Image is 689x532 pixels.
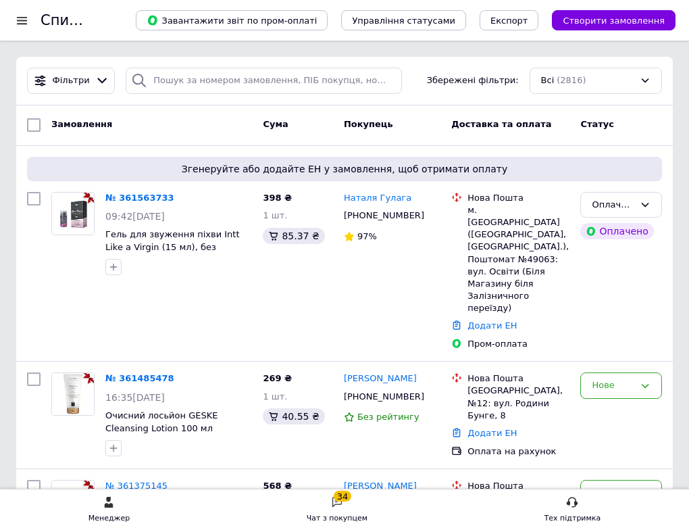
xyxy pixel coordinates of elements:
span: Статус [580,119,614,129]
div: Нове [592,379,634,393]
div: [GEOGRAPHIC_DATA], №12: вул. Родини Бунге, 8 [467,385,569,422]
div: Нова Пошта [467,372,569,385]
span: Доставка та оплата [451,119,551,129]
div: Нова Пошта [467,192,569,204]
span: 398 ₴ [263,193,292,203]
a: Фото товару [51,192,95,235]
span: Cума [263,119,288,129]
span: 269 ₴ [263,373,292,383]
a: Створити замовлення [538,15,675,25]
span: 1 шт. [263,391,287,402]
a: Додати ЕН [467,428,517,438]
a: [PERSON_NAME] [344,372,417,385]
a: № 361563733 [105,193,174,203]
span: Згенеруйте або додайте ЕН у замовлення, щоб отримати оплату [32,162,657,176]
span: Збережені фільтри: [427,74,519,87]
div: Менеджер [88,512,130,525]
a: Фото товару [51,480,95,523]
img: Фото товару [52,481,94,523]
div: [PHONE_NUMBER] [341,207,427,224]
div: [PHONE_NUMBER] [341,388,427,406]
span: Управління статусами [352,16,455,26]
div: м. [GEOGRAPHIC_DATA] ([GEOGRAPHIC_DATA], [GEOGRAPHIC_DATA].), Поштомат №49063: вул. Освіти (Біля ... [467,204,569,315]
span: Всі [541,74,555,87]
div: Нова Пошта [467,480,569,492]
button: Завантажити звіт по пром-оплаті [136,10,328,30]
span: 97% [357,231,377,241]
span: Експорт [490,16,528,26]
div: Тех підтримка [544,512,601,525]
span: Завантажити звіт по пром-оплаті [147,14,317,26]
a: Очисний лосьйон GESKE Cleansing Lotion 100 мл [105,410,218,433]
input: Пошук за номером замовлення, ПІБ покупця, номером телефону, Email, номером накладної [126,68,402,94]
img: Фото товару [52,193,94,235]
span: 16:35[DATE] [105,392,165,403]
div: Нове [592,486,634,500]
div: Пром-оплата [467,338,569,350]
span: (2816) [557,75,586,85]
div: 34 [334,491,352,502]
span: Замовлення [51,119,112,129]
div: 40.55 ₴ [263,408,324,425]
button: Управління статусами [341,10,466,30]
span: 568 ₴ [263,481,292,491]
a: Гель для звуження піхви Intt Like a Virgin (15 мл), без запаху, з екстрактом гамамелісу [105,229,240,277]
div: Оплачено [592,198,634,212]
a: [PERSON_NAME] [344,480,417,493]
span: 1 шт. [263,210,287,220]
a: № 361375145 [105,481,168,491]
span: Без рейтингу [357,412,419,422]
span: Створити замовлення [563,16,665,26]
div: 85.37 ₴ [263,228,324,244]
h1: Список замовлень [41,12,178,28]
img: Фото товару [52,373,94,415]
div: Чат з покупцем [307,512,367,525]
div: Оплачено [580,223,653,239]
a: Додати ЕН [467,320,517,331]
a: № 361485478 [105,373,174,383]
a: Фото товару [51,372,95,416]
button: Створити замовлення [552,10,675,30]
a: Наталя Гулага [344,192,411,205]
div: Оплата на рахунок [467,445,569,458]
span: Покупець [344,119,393,129]
span: 09:42[DATE] [105,211,165,222]
button: Експорт [480,10,539,30]
span: Фільтри [53,74,90,87]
